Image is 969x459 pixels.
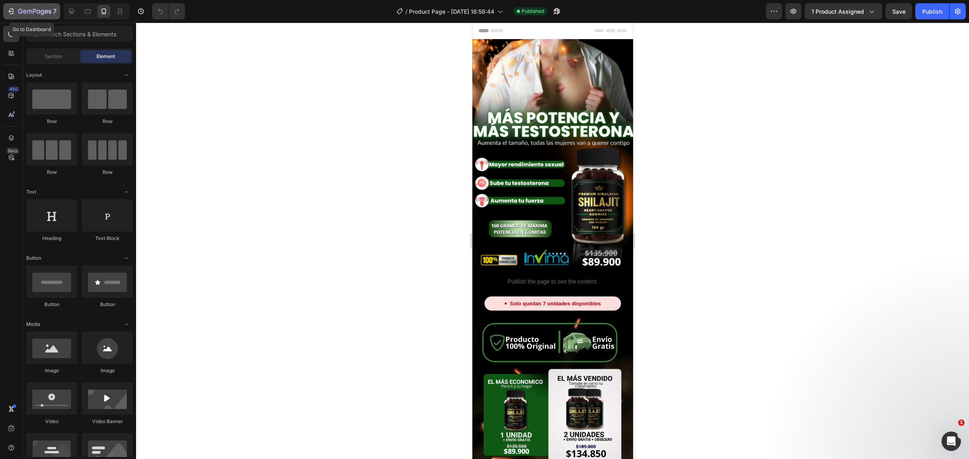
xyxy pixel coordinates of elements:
span: Media [26,321,40,328]
span: Published [522,8,544,15]
div: Row [82,169,133,176]
span: Section [45,53,62,60]
div: Button [82,301,133,308]
div: Video Banner [82,418,133,425]
div: Row [26,118,77,125]
div: Beta [6,148,19,154]
span: Toggle open [120,252,133,265]
div: Undo/Redo [152,3,185,19]
span: Button [26,255,41,262]
div: 450 [8,86,19,92]
span: Text [26,188,36,196]
span: Element [96,53,115,60]
div: Image [26,367,77,374]
div: Publish [922,7,942,16]
span: 1 [958,419,965,426]
button: Publish [915,3,949,19]
span: Layout [26,71,42,79]
div: Row [82,118,133,125]
span: 1 product assigned [812,7,864,16]
p: 7 [53,6,57,16]
span: Product Page - [DATE] 18:58:44 [409,7,494,16]
input: Search Sections & Elements [26,26,133,42]
div: Row [26,169,77,176]
div: Button [26,301,77,308]
button: Save [885,3,912,19]
span: Toggle open [120,318,133,331]
iframe: Intercom live chat [942,432,961,451]
iframe: Design area [472,23,633,459]
div: Video [26,418,77,425]
span: Toggle open [120,69,133,81]
button: 1 product assigned [805,3,882,19]
div: Heading [26,235,77,242]
div: Image [82,367,133,374]
span: Toggle open [120,186,133,198]
span: Save [892,8,906,15]
span: / [405,7,407,16]
div: Text Block [82,235,133,242]
button: 7 [3,3,60,19]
